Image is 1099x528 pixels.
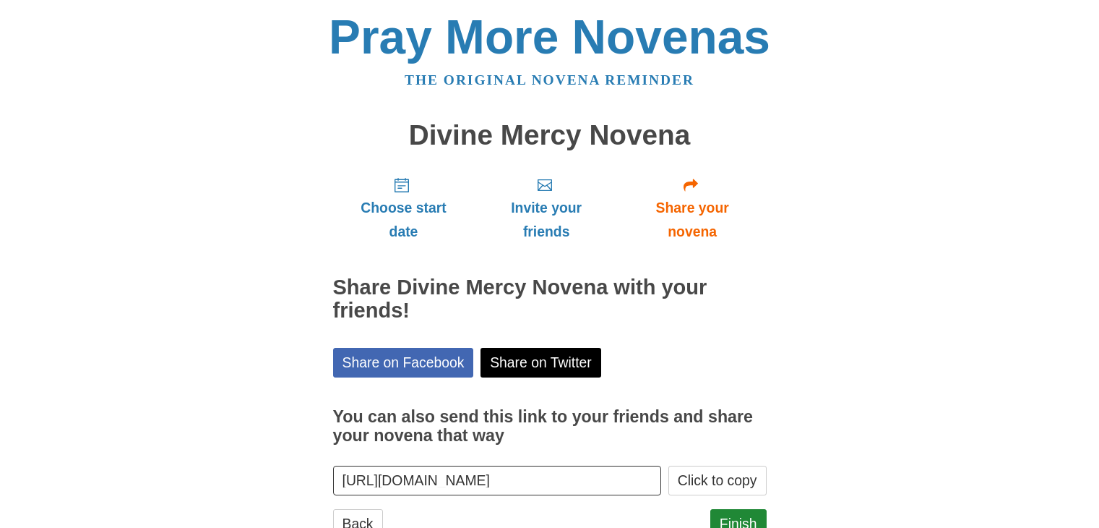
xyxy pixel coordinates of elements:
[333,408,767,445] h3: You can also send this link to your friends and share your novena that way
[633,196,752,244] span: Share your novena
[619,165,767,251] a: Share your novena
[480,348,601,378] a: Share on Twitter
[474,165,618,251] a: Invite your friends
[329,10,770,64] a: Pray More Novenas
[333,348,474,378] a: Share on Facebook
[333,165,475,251] a: Choose start date
[333,276,767,323] h2: Share Divine Mercy Novena with your friends!
[348,196,460,244] span: Choose start date
[668,466,767,495] button: Click to copy
[333,120,767,151] h1: Divine Mercy Novena
[405,72,694,88] a: The original novena reminder
[488,196,603,244] span: Invite your friends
